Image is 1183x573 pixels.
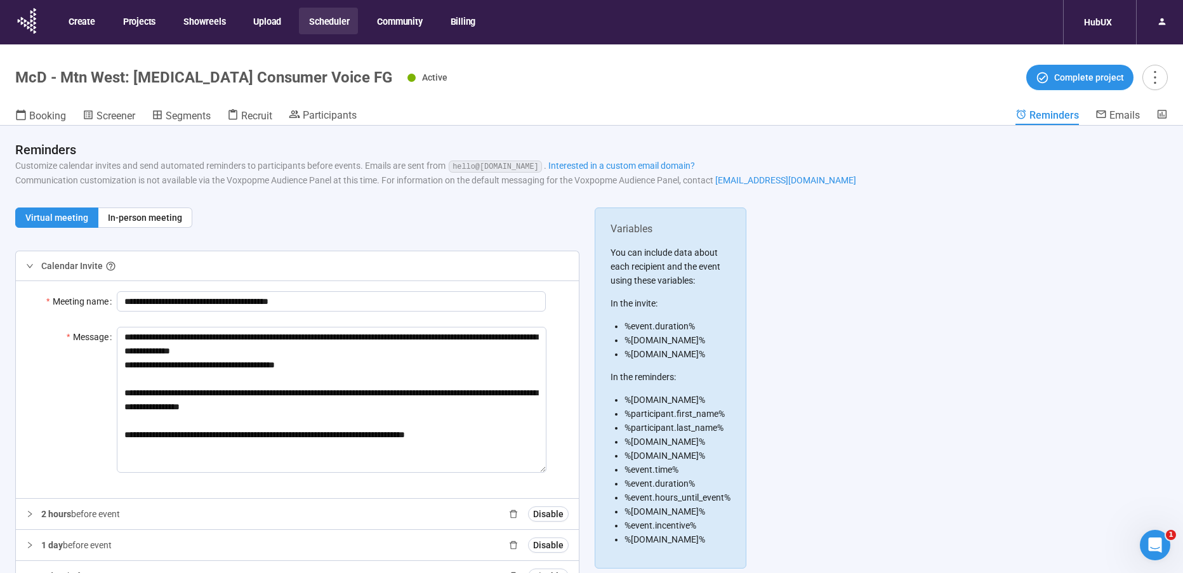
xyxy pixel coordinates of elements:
[1109,109,1140,121] span: Emails
[15,175,856,185] span: Communication customization is not available via the Voxpopme Audience Panel at this time. For in...
[1029,109,1079,121] span: Reminders
[625,449,730,463] li: %[DOMAIN_NAME]%
[506,506,521,522] span: delete
[173,8,234,34] button: Showreels
[1146,69,1163,86] span: more
[449,161,542,173] code: hello @ [DOMAIN_NAME]
[26,262,34,270] span: right
[422,72,447,82] span: Active
[26,541,34,549] span: right
[1076,10,1120,34] div: HubUX
[625,477,730,491] li: %event.duration%
[625,463,730,477] li: %event.time%
[15,109,66,125] a: Booking
[1166,530,1176,540] span: 1
[108,213,182,223] span: In-person meeting
[611,246,730,287] p: You can include data about each recipient and the event using these variables:
[16,530,579,560] div: 1 daybefore event deleteDisable
[625,319,730,333] li: %event.duration%
[1095,109,1140,124] a: Emails
[611,296,730,310] p: In the invite:
[46,291,116,312] label: Meeting name
[625,491,730,504] li: %event.hours_until_event%
[1026,65,1133,90] button: Complete project
[83,109,135,125] a: Screener
[528,537,569,553] button: Disable
[1140,530,1170,560] iframe: Intercom live chat
[113,8,164,34] button: Projects
[29,110,66,122] span: Booking
[96,110,135,122] span: Screener
[41,259,569,273] div: Calendar Invite
[25,213,88,223] span: Virtual meeting
[303,109,357,121] span: Participants
[625,407,730,421] li: %participant.first_name%
[528,506,569,522] button: Disable
[15,161,695,171] span: Customize calendar invites and send automated reminders to participants before events. Emails are...
[625,435,730,449] li: %[DOMAIN_NAME]%
[26,510,34,518] span: right
[16,499,579,529] div: 2 hoursbefore event deleteDisable
[625,393,730,407] li: %[DOMAIN_NAME]%
[625,347,730,361] li: %[DOMAIN_NAME]%
[241,110,272,122] span: Recruit
[715,175,856,185] a: [EMAIL_ADDRESS][DOMAIN_NAME]
[41,509,71,519] span: 2 hours
[67,327,116,347] label: Message
[1054,70,1124,84] span: Complete project
[625,504,730,518] li: %[DOMAIN_NAME]%
[548,161,695,171] a: Interested in a custom email domain?
[533,507,564,521] span: Disable
[152,109,211,125] a: Segments
[227,109,272,125] a: Recruit
[299,8,358,34] button: Scheduler
[625,421,730,435] li: %participant.last_name%
[41,507,120,521] p: before event
[611,221,730,237] div: Variables
[289,109,357,124] a: Participants
[611,370,730,384] p: In the reminders:
[166,110,211,122] span: Segments
[440,8,485,34] button: Billing
[367,8,431,34] button: Community
[1142,65,1168,90] button: more
[117,291,546,312] input: Meeting name
[625,333,730,347] li: %[DOMAIN_NAME]%
[41,538,112,552] p: before event
[16,251,579,280] div: Calendar Invite
[41,540,63,550] span: 1 day
[243,8,290,34] button: Upload
[625,518,730,532] li: %event.incentive%
[625,532,730,546] li: %[DOMAIN_NAME]%
[1015,109,1079,125] a: Reminders
[117,327,546,473] textarea: Message
[533,538,564,552] span: Disable
[506,537,521,553] span: delete
[15,69,392,86] h1: McD - Mtn West: [MEDICAL_DATA] Consumer Voice FG
[15,141,1158,159] h4: Reminders
[58,8,104,34] button: Create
